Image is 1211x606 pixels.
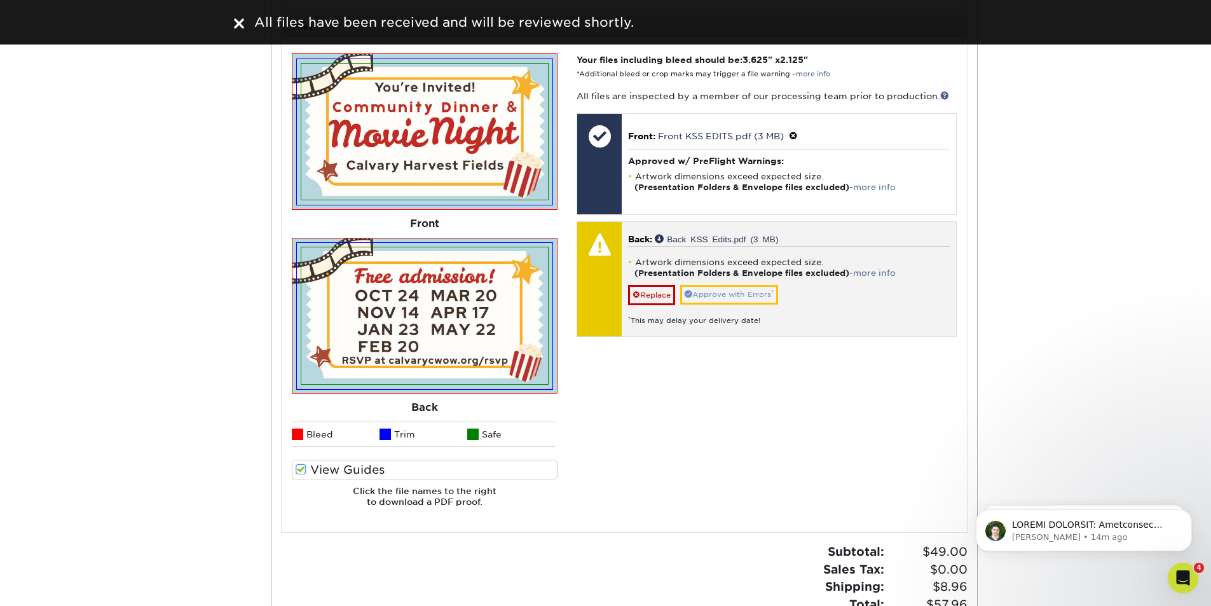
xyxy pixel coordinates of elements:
[628,305,949,326] div: This may delay your delivery date!
[888,561,968,579] span: $0.00
[780,55,804,65] span: 2.125
[853,268,896,278] a: more info
[1194,563,1204,573] span: 4
[628,171,949,193] li: Artwork dimensions exceed expected size. -
[628,257,949,279] li: Artwork dimensions exceed expected size. -
[825,579,884,593] strong: Shipping:
[634,268,849,278] strong: (Presentation Folders & Envelope files excluded)
[292,422,380,447] li: Bleed
[577,55,808,65] strong: Your files including bleed should be: " x "
[888,543,968,561] span: $49.00
[655,234,778,243] a: Back KSS Edits.pdf (3 MB)
[628,285,675,305] a: Replace
[628,131,655,141] span: Front:
[888,578,968,596] span: $8.96
[577,90,956,102] p: All files are inspected by a member of our processing team prior to production.
[577,70,830,78] small: *Additional bleed or crop marks may trigger a file warning –
[634,182,849,192] strong: (Presentation Folders & Envelope files excluded)
[742,55,768,65] span: 3.625
[1168,563,1198,593] iframe: Intercom live chat
[628,234,652,244] span: Back:
[292,394,558,422] div: Back
[380,422,467,447] li: Trim
[957,483,1211,572] iframe: Intercom notifications message
[853,182,896,192] a: more info
[658,131,784,141] a: Front KSS EDITS.pdf (3 MB)
[292,210,558,238] div: Front
[292,486,558,517] h6: Click the file names to the right to download a PDF proof.
[823,562,884,576] strong: Sales Tax:
[234,18,244,29] img: close
[828,544,884,558] strong: Subtotal:
[796,70,830,78] a: more info
[680,285,778,305] a: Approve with Errors*
[254,15,634,30] span: All files have been received and will be reviewed shortly.
[467,422,555,447] li: Safe
[292,460,558,479] label: View Guides
[628,156,949,166] h4: Approved w/ PreFlight Warnings:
